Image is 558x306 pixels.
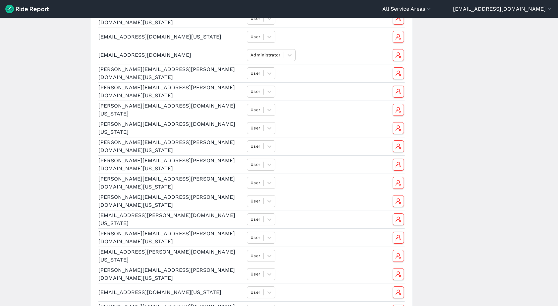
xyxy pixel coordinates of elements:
td: [PERSON_NAME][EMAIL_ADDRESS][PERSON_NAME][DOMAIN_NAME][US_STATE] [98,137,244,155]
td: [EMAIL_ADDRESS][PERSON_NAME][DOMAIN_NAME][US_STATE] [98,210,244,228]
td: [PERSON_NAME][EMAIL_ADDRESS][DOMAIN_NAME][US_STATE] [98,119,244,137]
td: [EMAIL_ADDRESS][DOMAIN_NAME][US_STATE] [98,283,244,301]
div: User [251,180,260,186]
img: Ride Report [5,5,49,13]
div: User [251,289,260,295]
div: User [251,107,260,113]
div: User [251,198,260,204]
td: [PERSON_NAME][EMAIL_ADDRESS][PERSON_NAME][DOMAIN_NAME][US_STATE] [98,265,244,283]
div: User [251,143,260,149]
div: User [251,253,260,259]
div: User [251,216,260,222]
td: [PERSON_NAME][EMAIL_ADDRESS][DOMAIN_NAME][US_STATE] [98,101,244,119]
div: User [251,125,260,131]
td: [EMAIL_ADDRESS][DOMAIN_NAME] [98,46,244,64]
div: User [251,15,260,22]
td: [PERSON_NAME][EMAIL_ADDRESS][PERSON_NAME][DOMAIN_NAME][US_STATE] [98,174,244,192]
td: [PERSON_NAME][EMAIL_ADDRESS][PERSON_NAME][DOMAIN_NAME][US_STATE] [98,228,244,247]
td: [PERSON_NAME][EMAIL_ADDRESS][PERSON_NAME][DOMAIN_NAME][US_STATE] [98,82,244,101]
div: User [251,234,260,241]
td: [PERSON_NAME][EMAIL_ADDRESS][PERSON_NAME][DOMAIN_NAME][US_STATE] [98,192,244,210]
div: User [251,34,260,40]
button: [EMAIL_ADDRESS][DOMAIN_NAME] [453,5,553,13]
td: [PERSON_NAME][EMAIL_ADDRESS][PERSON_NAME][DOMAIN_NAME][US_STATE] [98,64,244,82]
div: User [251,88,260,95]
button: All Service Areas [382,5,432,13]
td: [EMAIL_ADDRESS][DOMAIN_NAME][US_STATE] [98,28,244,46]
td: [PERSON_NAME][EMAIL_ADDRESS][PERSON_NAME][DOMAIN_NAME][US_STATE] [98,9,244,28]
td: [PERSON_NAME][EMAIL_ADDRESS][PERSON_NAME][DOMAIN_NAME][US_STATE] [98,155,244,174]
div: User [251,271,260,277]
div: Administrator [251,52,280,58]
td: [EMAIL_ADDRESS][PERSON_NAME][DOMAIN_NAME][US_STATE] [98,247,244,265]
div: User [251,70,260,76]
div: User [251,161,260,168]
